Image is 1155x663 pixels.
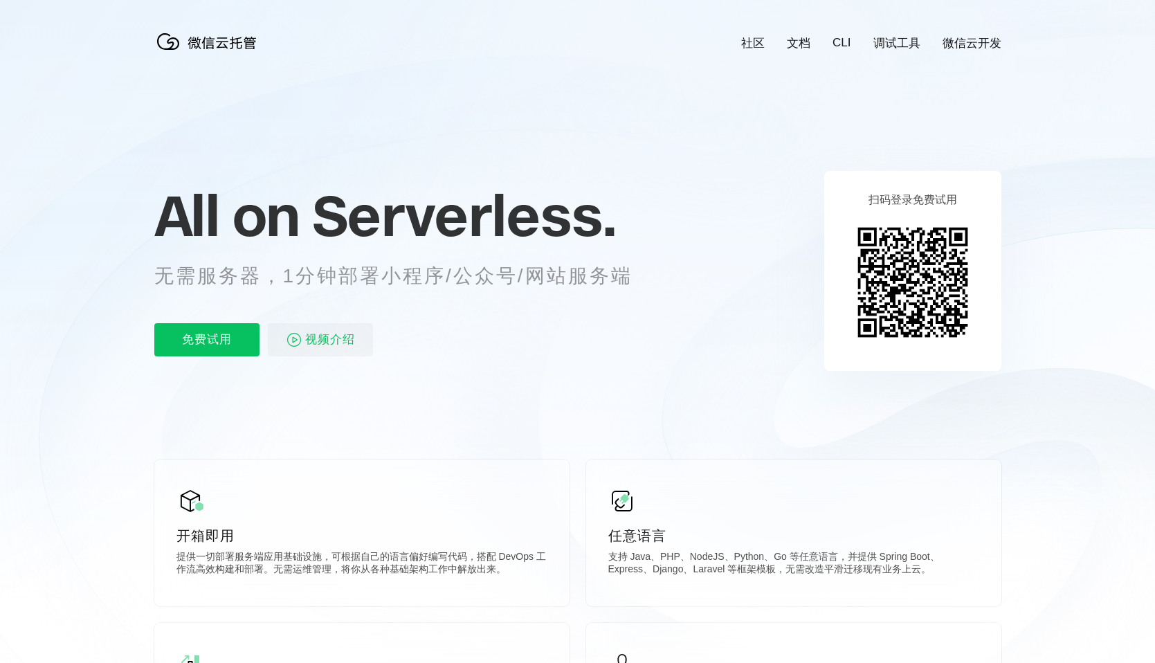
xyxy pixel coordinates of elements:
img: 微信云托管 [154,28,265,55]
a: 文档 [787,35,810,51]
p: 无需服务器，1分钟部署小程序/公众号/网站服务端 [154,262,658,290]
p: 开箱即用 [176,526,547,545]
a: 微信云开发 [943,35,1001,51]
img: video_play.svg [286,331,302,348]
p: 免费试用 [154,323,260,356]
span: Serverless. [312,181,616,250]
p: 提供一切部署服务端应用基础设施，可根据自己的语言偏好编写代码，搭配 DevOps 工作流高效构建和部署。无需运维管理，将你从各种基础架构工作中解放出来。 [176,551,547,579]
p: 扫码登录免费试用 [868,193,957,208]
a: CLI [833,36,851,50]
a: 调试工具 [873,35,920,51]
span: All on [154,181,299,250]
a: 微信云托管 [154,46,265,57]
span: 视频介绍 [305,323,355,356]
p: 任意语言 [608,526,979,545]
p: 支持 Java、PHP、NodeJS、Python、Go 等任意语言，并提供 Spring Boot、Express、Django、Laravel 等框架模板，无需改造平滑迁移现有业务上云。 [608,551,979,579]
a: 社区 [741,35,765,51]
